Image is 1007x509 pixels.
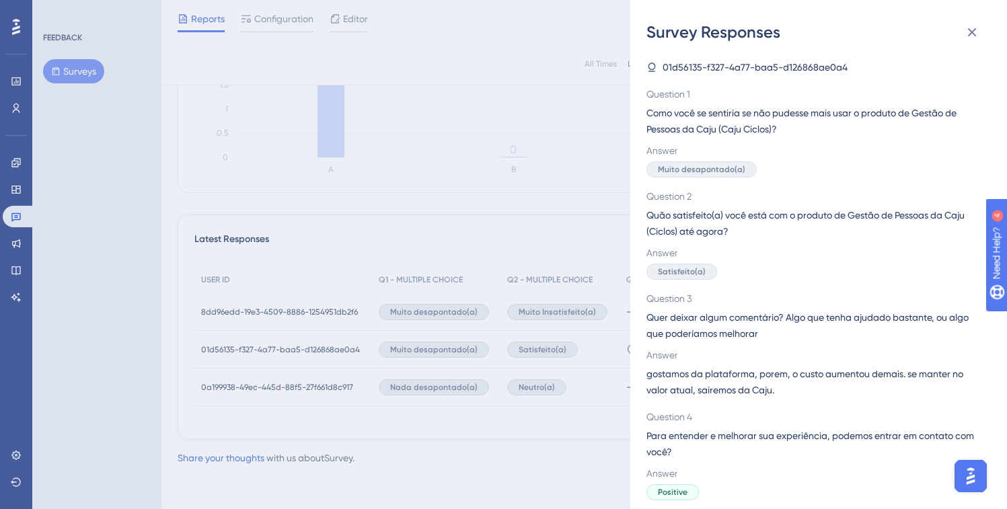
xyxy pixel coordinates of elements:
span: Quão satisfeito(a) você está com o produto de Gestão de Pessoas da Caju (Ciclos) até agora? [646,207,980,239]
span: Satisfeito(a) [658,266,706,277]
div: 4 [94,7,98,17]
span: Quer deixar algum comentário? Algo que tenha ajudado bastante, ou algo que poderíamos melhorar [646,309,980,342]
span: Answer [646,245,980,261]
span: Como você se sentiria se não pudesse mais usar o produto de Gestão de Pessoas da Caju (Caju Ciclos)? [646,105,980,137]
span: Answer [646,143,980,159]
span: 01d56135-f327-4a77-baa5-d126868ae0a4 [663,59,848,75]
span: Question 3 [646,290,980,307]
iframe: UserGuiding AI Assistant Launcher [950,456,991,496]
span: Muito desapontado(a) [658,164,745,175]
span: gostamos da plataforma, porem, o custo aumentou demais. se manter no valor atual, sairemos da Caju. [646,366,980,398]
span: Question 2 [646,188,980,204]
span: Question 1 [646,86,980,102]
span: Answer [646,347,980,363]
span: Para entender e melhorar sua experiência, podemos entrar em contato com você? [646,428,980,460]
div: Survey Responses [646,22,991,43]
span: Positive [658,487,687,498]
span: Question 4 [646,409,980,425]
span: Answer [646,465,980,481]
span: Need Help? [32,3,84,19]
